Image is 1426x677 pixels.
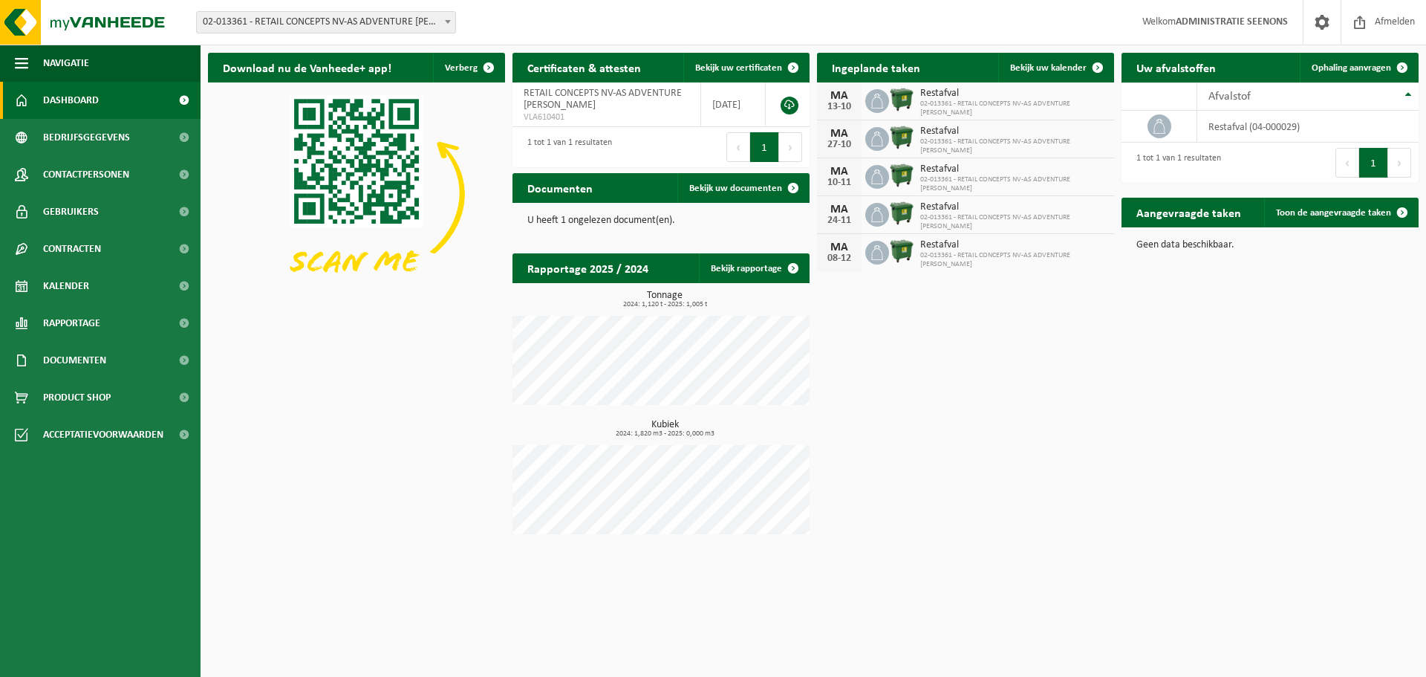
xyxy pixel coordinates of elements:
div: MA [824,204,854,216]
span: RETAIL CONCEPTS NV-AS ADVENTURE [PERSON_NAME] [524,88,682,111]
img: Download de VHEPlus App [208,82,505,305]
h2: Ingeplande taken [817,53,935,82]
p: U heeft 1 ongelezen document(en). [527,216,795,226]
div: 24-11 [824,216,854,226]
span: 02-013361 - RETAIL CONCEPTS NV-AS ADVENTURE OLEN - OLEN [197,12,455,33]
span: 2024: 1,820 m3 - 2025: 0,000 m3 [520,430,810,438]
span: Ophaling aanvragen [1312,63,1391,73]
strong: ADMINISTRATIE SEENONS [1176,16,1288,27]
h3: Tonnage [520,291,810,308]
div: MA [824,166,854,178]
span: Restafval [920,201,1107,213]
div: 10-11 [824,178,854,188]
a: Bekijk uw certificaten [683,53,808,82]
div: MA [824,242,854,253]
span: Product Shop [43,379,111,416]
h2: Certificaten & attesten [512,53,656,82]
div: MA [824,90,854,102]
span: Restafval [920,163,1107,175]
span: Verberg [445,63,478,73]
span: Documenten [43,342,106,379]
span: 2024: 1,120 t - 2025: 1,005 t [520,301,810,308]
div: MA [824,128,854,140]
td: restafval (04-000029) [1197,111,1419,143]
div: 1 tot 1 van 1 resultaten [1129,146,1221,179]
img: WB-1100-HPE-GN-04 [889,87,914,112]
div: 08-12 [824,253,854,264]
span: 02-013361 - RETAIL CONCEPTS NV-AS ADVENTURE [PERSON_NAME] [920,137,1107,155]
button: Verberg [433,53,504,82]
span: Restafval [920,239,1107,251]
h2: Rapportage 2025 / 2024 [512,253,663,282]
button: 1 [1359,148,1388,178]
img: WB-1100-HPE-GN-04 [889,125,914,150]
span: Gebruikers [43,193,99,230]
button: Previous [1335,148,1359,178]
span: Afvalstof [1208,91,1251,103]
button: Next [779,132,802,162]
h2: Download nu de Vanheede+ app! [208,53,406,82]
a: Bekijk uw kalender [998,53,1113,82]
span: Rapportage [43,305,100,342]
h3: Kubiek [520,420,810,438]
span: Bekijk uw kalender [1010,63,1087,73]
a: Bekijk rapportage [699,253,808,283]
a: Toon de aangevraagde taken [1264,198,1417,227]
button: Previous [726,132,750,162]
img: WB-1100-HPE-GN-04 [889,201,914,226]
h2: Uw afvalstoffen [1121,53,1231,82]
span: 02-013361 - RETAIL CONCEPTS NV-AS ADVENTURE OLEN - OLEN [196,11,456,33]
div: 1 tot 1 van 1 resultaten [520,131,612,163]
img: WB-1100-HPE-GN-04 [889,163,914,188]
div: 27-10 [824,140,854,150]
span: 02-013361 - RETAIL CONCEPTS NV-AS ADVENTURE [PERSON_NAME] [920,213,1107,231]
h2: Documenten [512,173,608,202]
span: Toon de aangevraagde taken [1276,208,1391,218]
span: Contactpersonen [43,156,129,193]
span: Restafval [920,126,1107,137]
span: Dashboard [43,82,99,119]
span: 02-013361 - RETAIL CONCEPTS NV-AS ADVENTURE [PERSON_NAME] [920,100,1107,117]
span: 02-013361 - RETAIL CONCEPTS NV-AS ADVENTURE [PERSON_NAME] [920,175,1107,193]
span: 02-013361 - RETAIL CONCEPTS NV-AS ADVENTURE [PERSON_NAME] [920,251,1107,269]
span: Navigatie [43,45,89,82]
button: Next [1388,148,1411,178]
img: WB-1100-HPE-GN-04 [889,239,914,264]
span: Restafval [920,88,1107,100]
span: Bekijk uw documenten [689,184,782,193]
button: 1 [750,132,779,162]
span: Contracten [43,230,101,268]
span: VLA610401 [524,111,689,123]
td: [DATE] [701,82,766,127]
span: Bekijk uw certificaten [695,63,782,73]
a: Bekijk uw documenten [677,173,808,203]
h2: Aangevraagde taken [1121,198,1256,227]
div: 13-10 [824,102,854,112]
p: Geen data beschikbaar. [1136,240,1404,250]
a: Ophaling aanvragen [1300,53,1417,82]
span: Acceptatievoorwaarden [43,416,163,453]
span: Kalender [43,268,89,305]
span: Bedrijfsgegevens [43,119,130,156]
